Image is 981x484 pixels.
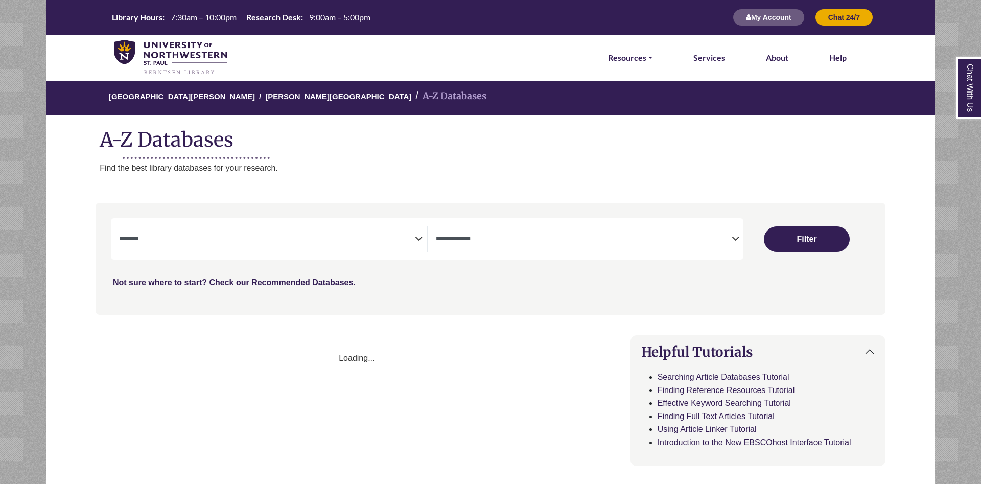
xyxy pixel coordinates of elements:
[829,51,847,64] a: Help
[309,12,370,22] span: 9:00am – 5:00pm
[114,40,227,76] img: library_home
[658,438,851,447] a: Introduction to the New EBSCOhost Interface Tutorial
[658,412,775,421] a: Finding Full Text Articles Tutorial
[108,12,375,24] a: Hours Today
[658,373,789,381] a: Searching Article Databases Tutorial
[766,51,788,64] a: About
[96,352,618,365] div: Loading...
[119,236,415,244] textarea: Filter
[658,386,795,395] a: Finding Reference Resources Tutorial
[265,90,411,101] a: [PERSON_NAME][GEOGRAPHIC_DATA]
[631,336,885,368] button: Helpful Tutorials
[242,12,303,22] th: Research Desk:
[108,12,165,22] th: Library Hours:
[46,120,935,151] h1: A-Z Databases
[108,12,375,21] table: Hours Today
[815,13,873,21] a: Chat 24/7
[100,162,935,175] p: Find the best library databases for your research.
[815,9,873,26] button: Chat 24/7
[109,90,255,101] a: [GEOGRAPHIC_DATA][PERSON_NAME]
[46,80,935,115] nav: breadcrumb
[436,236,732,244] textarea: Filter
[411,89,486,104] li: A-Z Databases
[658,399,791,407] a: Effective Keyword Searching Tutorial
[733,13,805,21] a: My Account
[113,278,356,287] a: Not sure where to start? Check our Recommended Databases.
[733,9,805,26] button: My Account
[96,203,885,314] nav: Search filters
[764,226,850,252] button: Submit for Search Results
[693,51,725,64] a: Services
[608,51,652,64] a: Resources
[658,425,757,433] a: Using Article Linker Tutorial
[171,12,237,22] span: 7:30am – 10:00pm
